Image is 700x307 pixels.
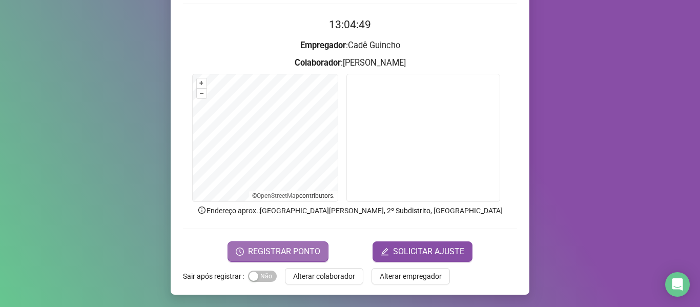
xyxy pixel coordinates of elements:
[228,241,328,262] button: REGISTRAR PONTO
[183,268,248,284] label: Sair após registrar
[183,39,517,52] h3: : Cadê Guincho
[381,248,389,256] span: edit
[373,241,472,262] button: editSOLICITAR AJUSTE
[197,206,207,215] span: info-circle
[285,268,363,284] button: Alterar colaborador
[197,89,207,98] button: –
[197,78,207,88] button: +
[257,192,299,199] a: OpenStreetMap
[372,268,450,284] button: Alterar empregador
[252,192,335,199] li: © contributors.
[183,56,517,70] h3: : [PERSON_NAME]
[236,248,244,256] span: clock-circle
[329,18,371,31] time: 13:04:49
[295,58,341,68] strong: Colaborador
[380,271,442,282] span: Alterar empregador
[665,272,690,297] div: Open Intercom Messenger
[293,271,355,282] span: Alterar colaborador
[393,245,464,258] span: SOLICITAR AJUSTE
[248,245,320,258] span: REGISTRAR PONTO
[300,40,346,50] strong: Empregador
[183,205,517,216] p: Endereço aprox. : [GEOGRAPHIC_DATA][PERSON_NAME], 2º Subdistrito, [GEOGRAPHIC_DATA]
